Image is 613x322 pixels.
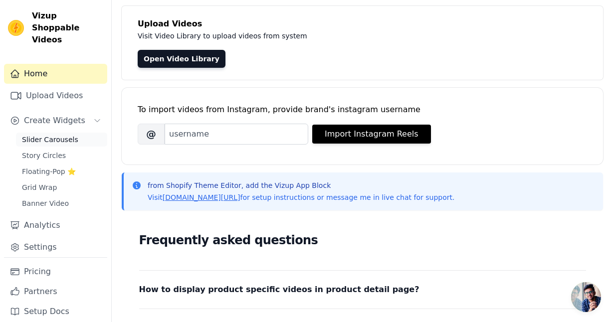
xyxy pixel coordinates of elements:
span: @ [138,124,165,145]
a: Setup Docs [4,302,107,322]
a: Settings [4,237,107,257]
a: Home [4,64,107,84]
a: Story Circles [16,149,107,162]
a: Open Video Library [138,50,225,68]
a: Upload Videos [4,86,107,106]
h4: Upload Videos [138,18,587,30]
span: How to display product specific videos in product detail page? [139,283,419,297]
a: Pricing [4,262,107,282]
p: Visit for setup instructions or message me in live chat for support. [148,192,454,202]
div: Open chat [571,282,601,312]
a: Floating-Pop ⭐ [16,164,107,178]
span: Banner Video [22,198,69,208]
a: Grid Wrap [16,180,107,194]
div: To import videos from Instagram, provide brand's instagram username [138,104,587,116]
h2: Frequently asked questions [139,230,586,250]
span: Story Circles [22,151,66,161]
button: How to display product specific videos in product detail page? [139,283,586,297]
button: Import Instagram Reels [312,125,431,144]
a: Partners [4,282,107,302]
button: Create Widgets [4,111,107,131]
span: Slider Carousels [22,135,78,145]
input: username [165,124,308,145]
a: [DOMAIN_NAME][URL] [163,193,240,201]
p: from Shopify Theme Editor, add the Vizup App Block [148,180,454,190]
span: Floating-Pop ⭐ [22,166,76,176]
span: Grid Wrap [22,182,57,192]
a: Banner Video [16,196,107,210]
span: Create Widgets [24,115,85,127]
a: Slider Carousels [16,133,107,147]
img: Vizup [8,20,24,36]
span: Vizup Shoppable Videos [32,10,103,46]
a: Analytics [4,215,107,235]
p: Visit Video Library to upload videos from system [138,30,585,42]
